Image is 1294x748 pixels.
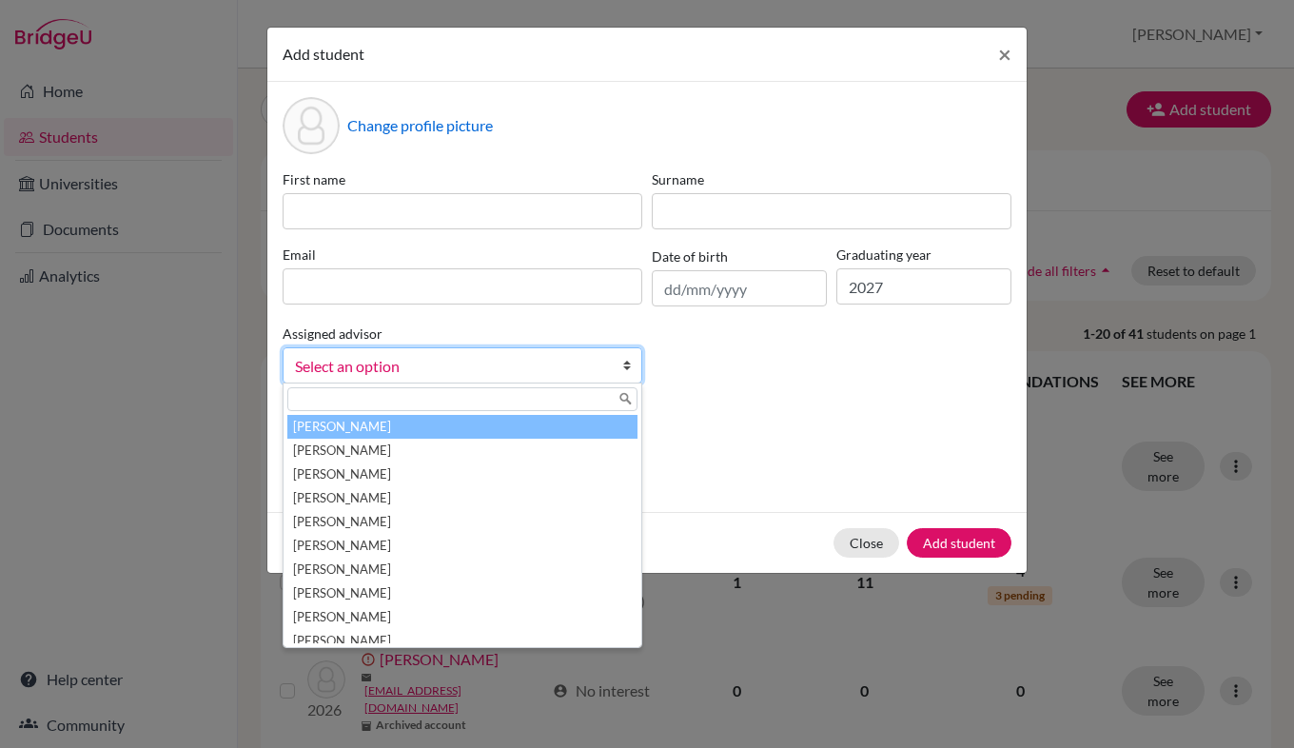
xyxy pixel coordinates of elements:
button: Close [983,28,1027,81]
li: [PERSON_NAME] [287,534,637,558]
li: [PERSON_NAME] [287,486,637,510]
button: Add student [907,528,1011,558]
li: [PERSON_NAME] [287,439,637,463]
label: Surname [652,169,1011,189]
label: Assigned advisor [283,324,382,344]
li: [PERSON_NAME] [287,605,637,629]
span: Add student [283,45,364,63]
span: × [998,40,1011,68]
p: Parents [283,414,1011,437]
button: Close [833,528,899,558]
li: [PERSON_NAME] [287,581,637,605]
label: Date of birth [652,246,728,266]
label: First name [283,169,642,189]
li: [PERSON_NAME] [287,415,637,439]
label: Graduating year [836,245,1011,265]
li: [PERSON_NAME] [287,629,637,653]
input: dd/mm/yyyy [652,270,827,306]
div: Profile picture [283,97,340,154]
li: [PERSON_NAME] [287,558,637,581]
label: Email [283,245,642,265]
li: [PERSON_NAME] [287,463,637,486]
li: [PERSON_NAME] [287,510,637,534]
span: Select an option [295,354,605,379]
